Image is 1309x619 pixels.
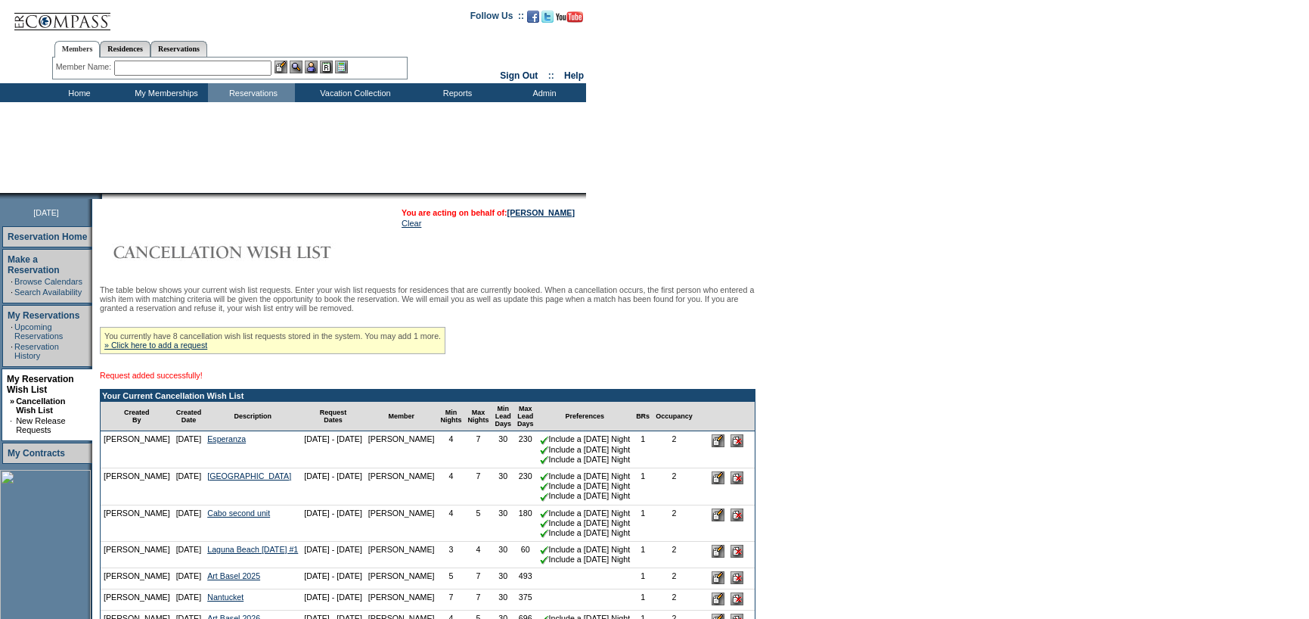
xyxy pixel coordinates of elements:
[173,505,205,543] td: [DATE]
[14,342,59,360] a: Reservation History
[540,434,631,443] nobr: Include a [DATE] Night
[653,568,696,589] td: 2
[304,471,362,481] nobr: [DATE] - [DATE]
[16,397,65,415] a: Cancellation Wish List
[173,542,205,568] td: [DATE]
[304,545,362,554] nobr: [DATE] - [DATE]
[11,288,13,297] td: ·
[653,589,696,611] td: 2
[540,528,631,537] nobr: Include a [DATE] Night
[540,555,631,564] nobr: Include a [DATE] Night
[540,472,549,481] img: chkSmaller.gif
[8,448,65,459] a: My Contracts
[540,482,549,491] img: chkSmaller.gif
[541,11,554,23] img: Follow us on Twitter
[633,402,653,431] td: BRs
[8,310,79,321] a: My Reservations
[492,505,514,543] td: 30
[173,589,205,611] td: [DATE]
[101,568,173,589] td: [PERSON_NAME]
[121,83,208,102] td: My Memberships
[101,390,755,402] td: Your Current Cancellation Wish List
[173,431,205,468] td: [DATE]
[653,402,696,431] td: Occupancy
[540,445,631,454] nobr: Include a [DATE] Night
[540,491,631,500] nobr: Include a [DATE] Night
[492,468,514,505] td: 30
[34,83,121,102] td: Home
[464,402,492,431] td: Max Nights
[207,434,246,443] a: Esperanza
[633,568,653,589] td: 1
[540,518,631,527] nobr: Include a [DATE] Night
[464,505,492,543] td: 5
[7,374,74,395] a: My Reservation Wish List
[16,416,65,434] a: New Release Requests
[730,571,743,584] input: Delete this Request
[633,431,653,468] td: 1
[540,481,631,490] nobr: Include a [DATE] Night
[14,288,82,297] a: Search Availability
[540,446,549,455] img: chkSmaller.gif
[207,471,291,481] a: [GEOGRAPHIC_DATA]
[365,542,438,568] td: [PERSON_NAME]
[437,431,464,468] td: 4
[712,434,724,447] input: Edit this Request
[207,545,298,554] a: Laguna Beach [DATE] #1
[548,70,554,81] span: ::
[712,593,724,605] input: Edit this Request
[527,15,539,24] a: Become our fan on Facebook
[527,11,539,23] img: Become our fan on Facebook
[101,468,173,505] td: [PERSON_NAME]
[33,208,59,217] span: [DATE]
[653,542,696,568] td: 2
[514,468,537,505] td: 230
[207,571,260,580] a: Art Basel 2025
[492,431,514,468] td: 30
[104,341,207,350] a: » Click here to add a request
[564,70,584,81] a: Help
[653,505,696,543] td: 2
[464,431,492,468] td: 7
[514,542,537,568] td: 60
[500,70,538,81] a: Sign Out
[275,61,287,73] img: b_edit.gif
[304,509,362,518] nobr: [DATE] - [DATE]
[365,431,438,468] td: [PERSON_NAME]
[14,322,63,341] a: Upcoming Reservations
[492,568,514,589] td: 30
[470,9,524,27] td: Follow Us ::
[464,568,492,589] td: 7
[540,545,631,554] nobr: Include a [DATE] Night
[365,505,438,543] td: [PERSON_NAME]
[11,322,13,341] td: ·
[633,505,653,543] td: 1
[514,568,537,589] td: 493
[100,237,402,267] img: Cancellation Wish List
[712,471,724,484] input: Edit this Request
[507,208,575,217] a: [PERSON_NAME]
[464,542,492,568] td: 4
[204,402,301,431] td: Description
[712,509,724,521] input: Edit this Request
[540,509,631,518] nobr: Include a [DATE] Night
[540,519,549,528] img: chkSmaller.gif
[437,568,464,589] td: 5
[101,402,173,431] td: Created By
[633,468,653,505] td: 1
[633,589,653,611] td: 1
[712,571,724,584] input: Edit this Request
[101,542,173,568] td: [PERSON_NAME]
[173,568,205,589] td: [DATE]
[365,468,438,505] td: [PERSON_NAME]
[102,193,104,199] img: blank.gif
[730,545,743,558] input: Delete this Request
[653,431,696,468] td: 2
[290,61,302,73] img: View
[492,542,514,568] td: 30
[335,61,348,73] img: b_calculator.gif
[365,402,438,431] td: Member
[540,555,549,565] img: chkSmaller.gif
[301,402,365,431] td: Request Dates
[304,434,362,443] nobr: [DATE] - [DATE]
